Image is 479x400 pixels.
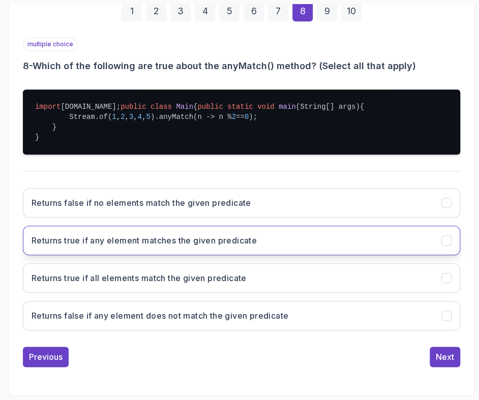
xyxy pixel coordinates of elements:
h3: Returns true if any element matches the given predicate [32,234,257,247]
h3: Returns true if all elements match the given predicate [32,272,247,284]
button: Returns true if any element matches the given predicate [23,226,460,255]
div: Previous [29,351,63,363]
pre: [DOMAIN_NAME]; { { Stream.of( , , , , ).anyMatch(n -> n % == ); } } [23,89,460,155]
span: main [279,103,296,111]
div: 8 [292,1,313,21]
h3: 8 - Which of the following are true about the anyMatch() method? (Select all that apply) [23,59,460,73]
span: class [151,103,172,111]
div: Next [436,351,454,363]
span: 2 [232,113,236,121]
div: 1 [122,1,142,21]
span: 2 [121,113,125,121]
div: 4 [195,1,215,21]
button: Returns false if no elements match the given predicate [23,188,460,218]
button: Returns true if all elements match the given predicate [23,263,460,293]
button: Previous [23,347,69,367]
p: multiple choice [23,38,78,51]
h3: Returns false if no elements match the given predicate [32,197,251,209]
div: 7 [268,1,288,21]
button: Returns false if any element does not match the given predicate [23,301,460,330]
span: public [121,103,146,111]
div: 5 [219,1,239,21]
span: Main [176,103,193,111]
div: 2 [146,1,166,21]
h3: Returns false if any element does not match the given predicate [32,310,288,322]
span: 5 [146,113,150,121]
span: import [35,103,61,111]
span: 1 [112,113,116,121]
span: 0 [245,113,249,121]
span: 4 [138,113,142,121]
div: 3 [170,1,191,21]
div: 6 [244,1,264,21]
span: 3 [129,113,133,121]
span: public [197,103,223,111]
button: Next [430,347,460,367]
span: static [227,103,253,111]
div: 9 [317,1,337,21]
span: (String[] args) [296,103,360,111]
span: void [257,103,275,111]
div: 10 [341,1,362,21]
